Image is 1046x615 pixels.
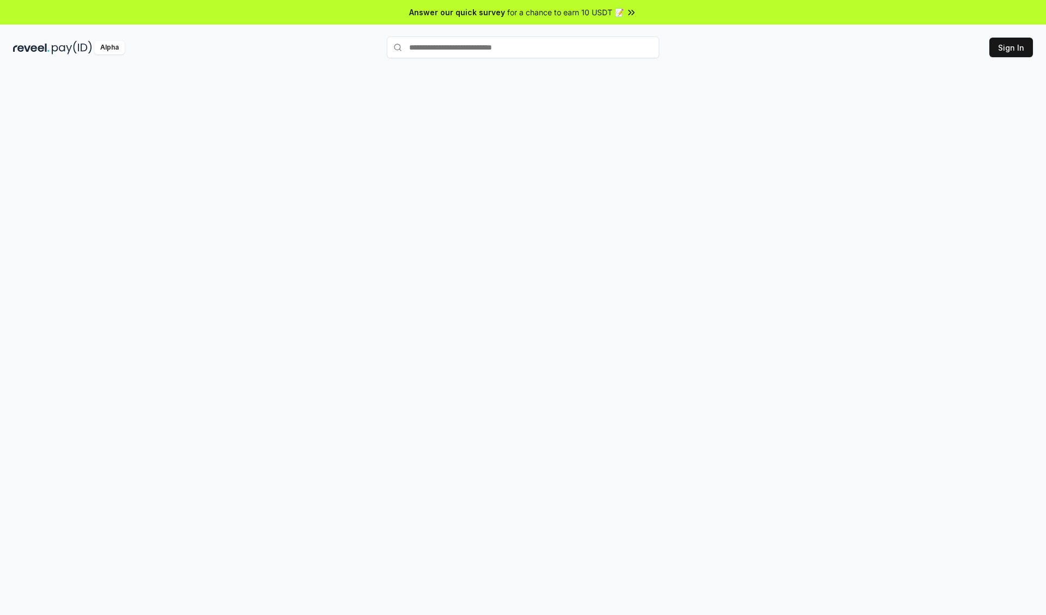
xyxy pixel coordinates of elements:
div: Alpha [94,41,125,54]
span: Answer our quick survey [409,7,505,18]
span: for a chance to earn 10 USDT 📝 [507,7,624,18]
img: reveel_dark [13,41,50,54]
button: Sign In [989,38,1033,57]
img: pay_id [52,41,92,54]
